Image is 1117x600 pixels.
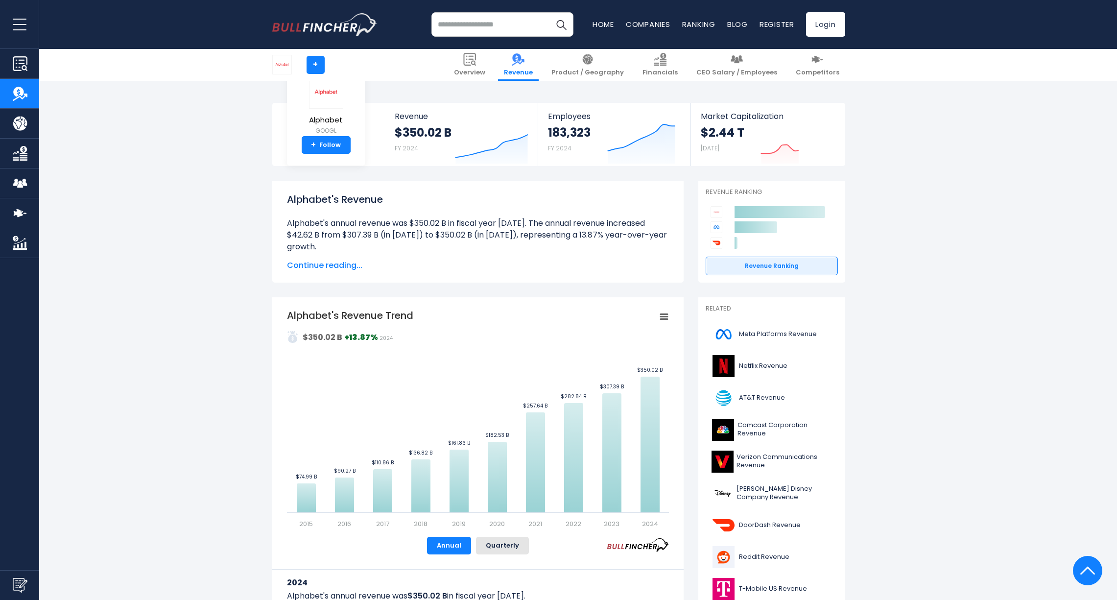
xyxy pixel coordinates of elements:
[706,305,838,313] p: Related
[546,49,630,81] a: Product / Geography
[706,321,838,348] a: Meta Platforms Revenue
[337,519,351,528] text: 2016
[706,188,838,196] p: Revenue Ranking
[489,519,505,528] text: 2020
[371,459,393,466] text: $110.86 B
[272,13,378,36] img: bullfincher logo
[760,19,794,29] a: Register
[414,519,428,528] text: 2018
[309,126,343,135] small: GOOGL
[551,69,624,77] span: Product / Geography
[309,116,343,124] span: Alphabet
[380,335,393,342] span: 2024
[712,387,736,409] img: T logo
[706,353,838,380] a: Netflix Revenue
[427,537,471,554] button: Annual
[712,578,736,600] img: TMUS logo
[637,49,684,81] a: Financials
[712,514,736,536] img: DASH logo
[311,141,316,149] strong: +
[711,237,722,249] img: DoorDash competitors logo
[701,112,834,121] span: Market Capitalization
[448,49,491,81] a: Overview
[523,402,547,409] text: $257.64 B
[287,260,669,271] span: Continue reading...
[712,355,736,377] img: NFLX logo
[727,19,748,29] a: Blog
[538,103,690,166] a: Employees 183,323 FY 2024
[706,257,838,275] a: Revenue Ranking
[604,519,619,528] text: 2023
[287,192,669,207] h1: Alphabet's Revenue
[599,383,623,390] text: $307.39 B
[712,482,734,504] img: DIS logo
[299,519,313,528] text: 2015
[701,125,744,140] strong: $2.44 T
[796,69,839,77] span: Competitors
[395,144,418,152] small: FY 2024
[712,546,736,568] img: RDDT logo
[706,384,838,411] a: AT&T Revenue
[504,69,533,77] span: Revenue
[806,12,845,37] a: Login
[561,393,586,400] text: $282.84 B
[302,136,351,154] a: +Follow
[706,480,838,507] a: [PERSON_NAME] Disney Company Revenue
[706,512,838,539] a: DoorDash Revenue
[485,432,509,439] text: $182.53 B
[690,49,783,81] a: CEO Salary / Employees
[691,103,844,166] a: Market Capitalization $2.44 T [DATE]
[548,144,571,152] small: FY 2024
[395,125,452,140] strong: $350.02 B
[395,112,528,121] span: Revenue
[696,69,777,77] span: CEO Salary / Employees
[309,75,344,137] a: Alphabet GOOGL
[642,519,658,528] text: 2024
[287,309,413,322] tspan: Alphabet's Revenue Trend
[385,103,538,166] a: Revenue $350.02 B FY 2024
[701,144,719,152] small: [DATE]
[712,451,734,473] img: VZ logo
[296,473,317,480] text: $74.99 B
[376,519,389,528] text: 2017
[712,419,735,441] img: CMCSA logo
[287,309,669,529] svg: Alphabet's Revenue Trend
[307,56,325,74] a: +
[287,331,299,343] img: addasd
[303,332,342,343] strong: $350.02 B
[287,576,669,589] h3: 2024
[642,69,678,77] span: Financials
[498,49,539,81] a: Revenue
[333,467,355,475] text: $90.27 B
[706,448,838,475] a: Verizon Communications Revenue
[626,19,670,29] a: Companies
[593,19,614,29] a: Home
[706,544,838,571] a: Reddit Revenue
[287,217,669,253] li: Alphabet's annual revenue was $350.02 B in fiscal year [DATE]. The annual revenue increased $42.6...
[548,112,681,121] span: Employees
[711,221,722,233] img: Meta Platforms competitors logo
[711,206,722,218] img: Alphabet competitors logo
[682,19,715,29] a: Ranking
[454,69,485,77] span: Overview
[273,55,291,74] img: GOOGL logo
[476,537,529,554] button: Quarterly
[706,416,838,443] a: Comcast Corporation Revenue
[344,332,378,343] strong: +13.87%
[448,439,470,447] text: $161.86 B
[712,323,736,345] img: META logo
[528,519,542,528] text: 2021
[409,449,432,456] text: $136.82 B
[452,519,466,528] text: 2019
[549,12,573,37] button: Search
[566,519,581,528] text: 2022
[790,49,845,81] a: Competitors
[309,76,343,109] img: GOOGL logo
[637,366,663,374] text: $350.02 B
[548,125,591,140] strong: 183,323
[272,13,378,36] a: Go to homepage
